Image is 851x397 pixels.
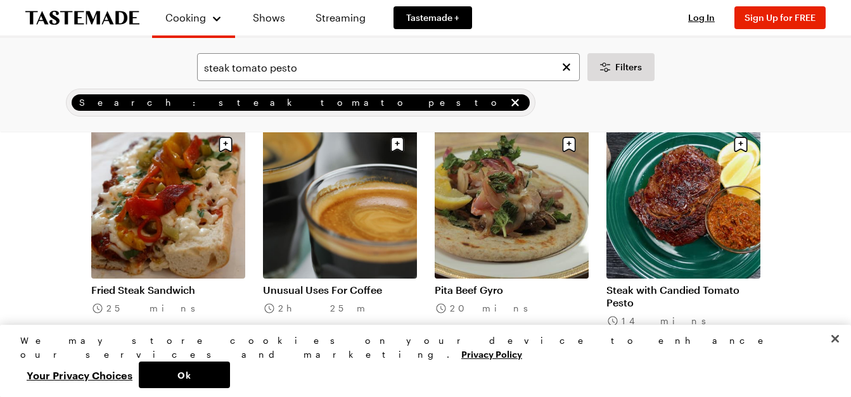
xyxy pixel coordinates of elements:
a: Tastemade + [394,6,472,29]
a: To Tastemade Home Page [25,11,139,25]
button: remove Search: steak tomato pesto [508,96,522,110]
button: Save recipe [729,132,753,156]
button: Clear search [560,60,573,74]
a: Fried Steak Sandwich [91,284,245,296]
button: Ok [139,362,230,388]
button: Your Privacy Choices [20,362,139,388]
a: Unusual Uses For Coffee [263,284,417,296]
a: More information about your privacy, opens in a new tab [461,348,522,360]
button: Save recipe [557,132,581,156]
span: Filters [615,61,642,73]
a: Steak with Candied Tomato Pesto [606,284,760,309]
button: Desktop filters [587,53,655,81]
div: We may store cookies on your device to enhance our services and marketing. [20,334,820,362]
span: Log In [688,12,715,23]
button: Cooking [165,5,222,30]
a: Pita Beef Gyro [435,284,589,296]
button: Log In [676,11,727,24]
button: Sign Up for FREE [734,6,826,29]
div: Privacy [20,334,820,388]
button: Save recipe [214,132,238,156]
button: Close [821,325,849,353]
span: Search: steak tomato pesto [79,96,506,110]
button: Save recipe [385,132,409,156]
span: Cooking [165,11,206,23]
span: Sign Up for FREE [745,12,816,23]
span: Tastemade + [406,11,459,24]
